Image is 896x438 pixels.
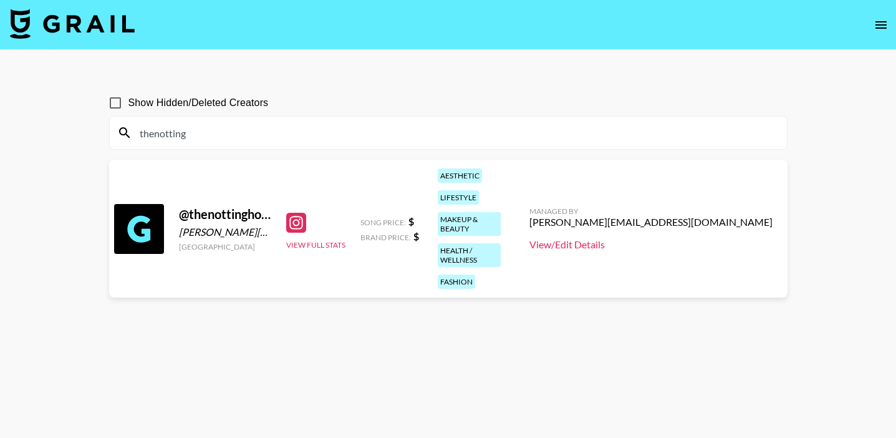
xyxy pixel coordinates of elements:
[438,212,501,236] div: makeup & beauty
[413,230,419,242] strong: $
[438,275,475,289] div: fashion
[438,190,479,205] div: lifestyle
[360,233,411,242] span: Brand Price:
[869,12,894,37] button: open drawer
[10,9,135,39] img: Grail Talent
[408,215,414,227] strong: $
[438,243,501,267] div: health / wellness
[438,168,482,183] div: aesthetic
[286,240,345,250] button: View Full Stats
[529,207,773,216] div: Managed By
[179,242,271,251] div: [GEOGRAPHIC_DATA]
[179,226,271,238] div: [PERSON_NAME][GEOGRAPHIC_DATA]
[128,95,269,110] span: Show Hidden/Deleted Creators
[360,218,406,227] span: Song Price:
[179,207,271,222] div: @ thenottinghome
[529,216,773,228] div: [PERSON_NAME][EMAIL_ADDRESS][DOMAIN_NAME]
[529,238,773,251] a: View/Edit Details
[132,123,779,143] input: Search by User Name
